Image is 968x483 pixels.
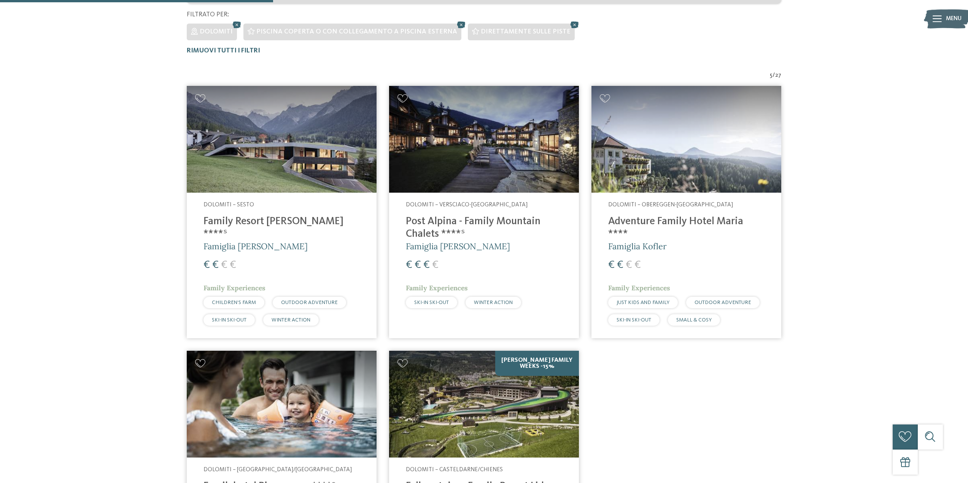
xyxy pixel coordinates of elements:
[230,260,236,271] span: €
[187,86,377,338] a: Cercate un hotel per famiglie? Qui troverete solo i migliori! Dolomiti – Sesto Family Resort [PER...
[187,48,260,54] span: Rimuovi tutti i filtri
[406,283,468,292] span: Family Experiences
[389,351,579,458] img: Cercate un hotel per famiglie? Qui troverete solo i migliori!
[406,215,562,241] h4: Post Alpina - Family Mountain Chalets ****ˢ
[203,241,308,252] span: Famiglia [PERSON_NAME]
[203,202,254,208] span: Dolomiti – Sesto
[415,260,421,271] span: €
[617,260,623,271] span: €
[695,300,751,305] span: OUTDOOR ADVENTURE
[203,215,360,241] h4: Family Resort [PERSON_NAME] ****ˢ
[187,86,377,193] img: Family Resort Rainer ****ˢ
[676,317,712,323] span: SMALL & COSY
[389,86,579,338] a: Cercate un hotel per famiglie? Qui troverete solo i migliori! Dolomiti – Versciaco-[GEOGRAPHIC_DA...
[608,215,765,241] h4: Adventure Family Hotel Maria ****
[256,29,457,35] span: Piscina coperta o con collegamento a piscina esterna
[221,260,227,271] span: €
[772,71,775,80] span: /
[474,300,513,305] span: WINTER ACTION
[608,260,615,271] span: €
[481,29,571,35] span: Direttamente sulle piste
[389,86,579,193] img: Post Alpina - Family Mountain Chalets ****ˢ
[203,260,210,271] span: €
[608,241,667,252] span: Famiglia Kofler
[617,317,651,323] span: SKI-IN SKI-OUT
[212,300,256,305] span: CHILDREN’S FARM
[187,11,229,18] span: Filtrato per:
[634,260,641,271] span: €
[608,283,670,292] span: Family Experiences
[591,86,781,193] img: Adventure Family Hotel Maria ****
[187,351,377,458] img: Cercate un hotel per famiglie? Qui troverete solo i migliori!
[775,71,781,80] span: 27
[626,260,632,271] span: €
[432,260,439,271] span: €
[406,260,412,271] span: €
[406,202,528,208] span: Dolomiti – Versciaco-[GEOGRAPHIC_DATA]
[608,202,733,208] span: Dolomiti – Obereggen-[GEOGRAPHIC_DATA]
[406,241,510,252] span: Famiglia [PERSON_NAME]
[281,300,338,305] span: OUTDOOR ADVENTURE
[203,467,352,473] span: Dolomiti – [GEOGRAPHIC_DATA]/[GEOGRAPHIC_DATA]
[423,260,430,271] span: €
[617,300,669,305] span: JUST KIDS AND FAMILY
[212,317,246,323] span: SKI-IN SKI-OUT
[200,29,233,35] span: Dolomiti
[406,467,503,473] span: Dolomiti – Casteldarne/Chienes
[591,86,781,338] a: Cercate un hotel per famiglie? Qui troverete solo i migliori! Dolomiti – Obereggen-[GEOGRAPHIC_DA...
[203,283,265,292] span: Family Experiences
[272,317,310,323] span: WINTER ACTION
[770,71,772,80] span: 5
[414,300,449,305] span: SKI-IN SKI-OUT
[212,260,219,271] span: €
